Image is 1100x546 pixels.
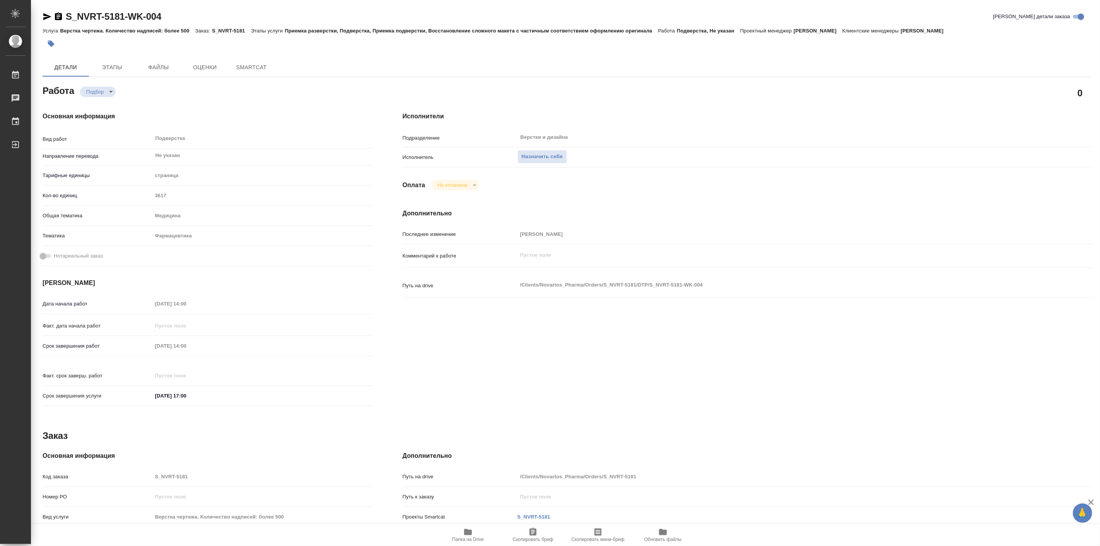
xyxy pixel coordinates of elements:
[658,28,677,34] p: Работа
[84,89,106,95] button: Подбор
[66,11,161,22] a: S_NVRT-5181-WK-004
[43,172,152,179] p: Тарифные единицы
[43,28,60,34] p: Услуга
[403,473,518,481] p: Путь на drive
[403,112,1091,121] h4: Исполнители
[152,169,372,182] div: страница
[152,491,372,502] input: Пустое поле
[1073,503,1092,523] button: 🙏
[403,451,1091,461] h4: Дополнительно
[212,28,251,34] p: S_NVRT-5181
[60,28,195,34] p: Верстка чертежа. Количество надписей: более 500
[152,370,220,381] input: Пустое поле
[993,13,1070,20] span: [PERSON_NAME] детали заказа
[140,63,177,72] span: Файлы
[43,430,68,442] h2: Заказ
[436,524,500,546] button: Папка на Drive
[403,230,518,238] p: Последнее изменение
[43,493,152,501] p: Номер РО
[842,28,901,34] p: Клиентские менеджеры
[518,278,1034,292] textarea: /Clients/Novartos_Pharma/Orders/S_NVRT-5181/DTP/S_NVRT-5181-WK-004
[54,12,63,21] button: Скопировать ссылку
[518,471,1034,482] input: Пустое поле
[431,180,479,190] div: Подбор
[43,212,152,220] p: Общая тематика
[43,473,152,481] p: Код заказа
[403,252,518,260] p: Комментарий к работе
[740,28,794,34] p: Проектный менеджер
[518,229,1034,240] input: Пустое поле
[644,537,682,542] span: Обновить файлы
[152,209,372,222] div: Медицина
[518,491,1034,502] input: Пустое поле
[195,28,212,34] p: Заказ:
[403,134,518,142] p: Подразделение
[518,150,567,164] button: Назначить себя
[152,340,220,351] input: Пустое поле
[403,493,518,501] p: Путь к заказу
[43,35,60,52] button: Добавить тэг
[1076,505,1089,521] span: 🙏
[901,28,950,34] p: [PERSON_NAME]
[43,12,52,21] button: Скопировать ссылку для ЯМессенджера
[43,300,152,308] p: Дата начала работ
[522,152,563,161] span: Назначить себя
[43,135,152,143] p: Вид работ
[233,63,270,72] span: SmartCat
[565,524,630,546] button: Скопировать мини-бриф
[571,537,624,542] span: Скопировать мини-бриф
[500,524,565,546] button: Скопировать бриф
[251,28,285,34] p: Этапы услуги
[1078,86,1083,99] h2: 0
[152,229,372,242] div: Фармацевтика
[630,524,695,546] button: Обновить файлы
[43,192,152,200] p: Кол-во единиц
[403,513,518,521] p: Проекты Smartcat
[186,63,224,72] span: Оценки
[43,152,152,160] p: Направление перевода
[794,28,842,34] p: [PERSON_NAME]
[43,372,152,380] p: Факт. срок заверш. работ
[677,28,740,34] p: Подверстка, Не указан
[512,537,553,542] span: Скопировать бриф
[43,322,152,330] p: Факт. дата начала работ
[152,471,372,482] input: Пустое поле
[435,182,470,188] button: Не оплачена
[43,451,372,461] h4: Основная информация
[43,278,372,288] h4: [PERSON_NAME]
[152,190,372,201] input: Пустое поле
[43,342,152,350] p: Срок завершения работ
[43,83,74,97] h2: Работа
[43,392,152,400] p: Срок завершения услуги
[285,28,658,34] p: Приемка разверстки, Подверстка, Приемка подверстки, Восстановление сложного макета с частичным со...
[54,252,103,260] span: Нотариальный заказ
[403,181,425,190] h4: Оплата
[47,63,84,72] span: Детали
[43,513,152,521] p: Вид услуги
[152,390,220,401] input: ✎ Введи что-нибудь
[518,514,550,520] a: S_NVRT-5181
[43,232,152,240] p: Тематика
[152,320,220,331] input: Пустое поле
[80,87,116,97] div: Подбор
[94,63,131,72] span: Этапы
[152,511,372,522] input: Пустое поле
[43,112,372,121] h4: Основная информация
[152,298,220,309] input: Пустое поле
[452,537,484,542] span: Папка на Drive
[403,282,518,290] p: Путь на drive
[403,154,518,161] p: Исполнитель
[403,209,1091,218] h4: Дополнительно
